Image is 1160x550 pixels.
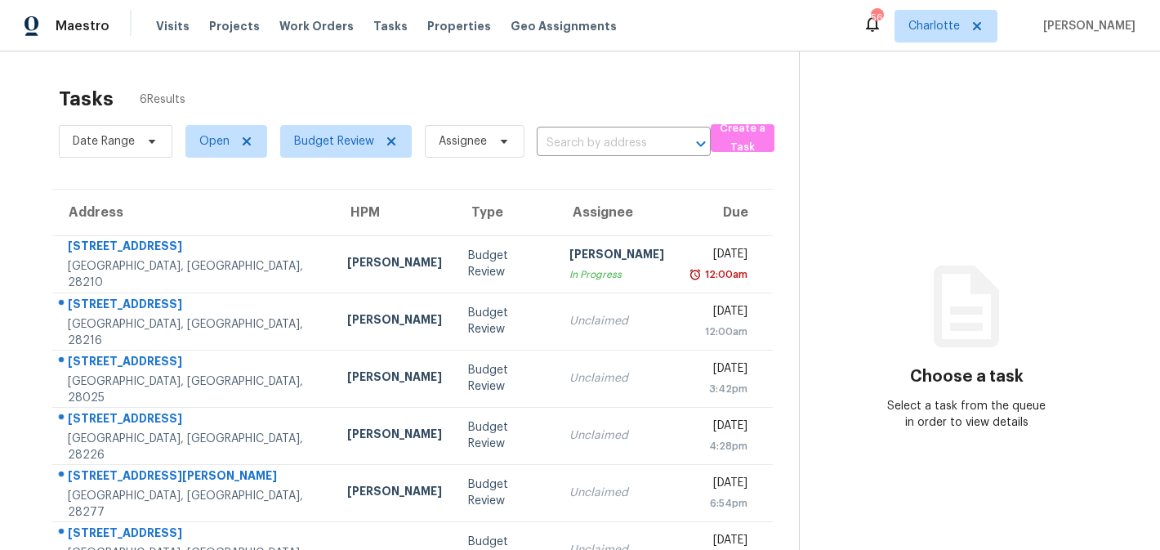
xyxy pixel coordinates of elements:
[468,305,542,338] div: Budget Review
[690,475,747,495] div: [DATE]
[556,190,677,235] th: Assignee
[690,418,747,438] div: [DATE]
[569,246,664,266] div: [PERSON_NAME]
[68,316,321,349] div: [GEOGRAPHIC_DATA], [GEOGRAPHIC_DATA], 28216
[690,246,747,266] div: [DATE]
[569,370,664,387] div: Unclaimed
[140,92,185,108] span: 6 Results
[690,303,747,324] div: [DATE]
[59,91,114,107] h2: Tasks
[68,373,321,406] div: [GEOGRAPHIC_DATA], [GEOGRAPHIC_DATA], 28025
[690,495,747,512] div: 6:54pm
[68,410,321,431] div: [STREET_ADDRESS]
[690,381,747,397] div: 3:42pm
[373,20,408,32] span: Tasks
[68,238,321,258] div: [STREET_ADDRESS]
[883,398,1051,431] div: Select a task from the queue in order to view details
[1037,18,1135,34] span: [PERSON_NAME]
[468,419,542,452] div: Budget Review
[537,131,665,156] input: Search by address
[690,438,747,454] div: 4:28pm
[455,190,555,235] th: Type
[279,18,354,34] span: Work Orders
[73,133,135,150] span: Date Range
[511,18,617,34] span: Geo Assignments
[871,10,882,26] div: 56
[347,483,442,503] div: [PERSON_NAME]
[569,485,664,501] div: Unclaimed
[68,525,321,545] div: [STREET_ADDRESS]
[68,296,321,316] div: [STREET_ADDRESS]
[56,18,109,34] span: Maestro
[68,431,321,463] div: [GEOGRAPHIC_DATA], [GEOGRAPHIC_DATA], 28226
[689,266,702,283] img: Overdue Alarm Icon
[52,190,334,235] th: Address
[719,119,766,157] span: Create a Task
[347,369,442,389] div: [PERSON_NAME]
[468,248,542,280] div: Budget Review
[569,266,664,283] div: In Progress
[569,313,664,329] div: Unclaimed
[690,360,747,381] div: [DATE]
[677,190,773,235] th: Due
[347,311,442,332] div: [PERSON_NAME]
[68,353,321,373] div: [STREET_ADDRESS]
[347,254,442,275] div: [PERSON_NAME]
[468,362,542,395] div: Budget Review
[68,467,321,488] div: [STREET_ADDRESS][PERSON_NAME]
[910,369,1024,385] h3: Choose a task
[569,427,664,444] div: Unclaimed
[68,258,321,291] div: [GEOGRAPHIC_DATA], [GEOGRAPHIC_DATA], 28210
[689,132,712,155] button: Open
[427,18,491,34] span: Properties
[209,18,260,34] span: Projects
[294,133,374,150] span: Budget Review
[347,426,442,446] div: [PERSON_NAME]
[199,133,230,150] span: Open
[68,488,321,521] div: [GEOGRAPHIC_DATA], [GEOGRAPHIC_DATA], 28277
[690,324,747,340] div: 12:00am
[711,124,774,152] button: Create a Task
[334,190,455,235] th: HPM
[468,476,542,509] div: Budget Review
[156,18,190,34] span: Visits
[702,266,747,283] div: 12:00am
[439,133,487,150] span: Assignee
[908,18,960,34] span: Charlotte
